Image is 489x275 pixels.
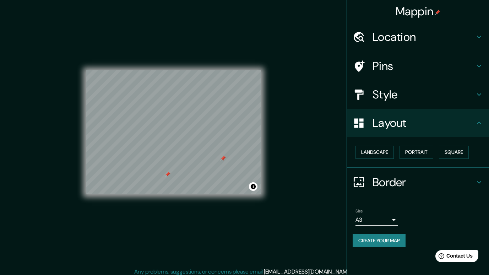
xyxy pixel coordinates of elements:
[373,175,475,189] h4: Border
[355,208,363,214] label: Size
[400,146,433,159] button: Portrait
[355,146,394,159] button: Landscape
[435,10,440,15] img: pin-icon.png
[373,116,475,130] h4: Layout
[426,247,481,267] iframe: Help widget launcher
[347,109,489,137] div: Layout
[373,30,475,44] h4: Location
[396,4,441,18] h4: Mappin
[373,59,475,73] h4: Pins
[347,168,489,196] div: Border
[355,214,398,226] div: A3
[353,234,406,247] button: Create your map
[347,23,489,51] div: Location
[373,87,475,102] h4: Style
[249,182,257,191] button: Toggle attribution
[439,146,469,159] button: Square
[86,70,261,194] canvas: Map
[347,52,489,80] div: Pins
[347,80,489,109] div: Style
